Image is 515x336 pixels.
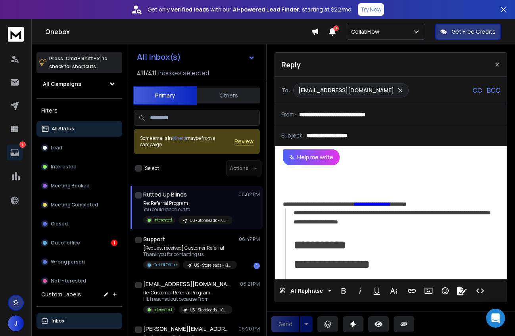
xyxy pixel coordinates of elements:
p: BCC [487,86,500,95]
h1: [PERSON_NAME][EMAIL_ADDRESS][DOMAIN_NAME] [143,325,231,333]
p: 06:21 PM [240,281,260,287]
p: Re: Customer Referral Program [143,290,233,296]
p: Subject: [281,132,304,139]
button: Inbox [37,313,122,329]
p: CollabFlow [351,28,382,36]
button: Others [197,87,260,104]
button: AI Rephrase [277,283,333,299]
button: More Text [386,283,401,299]
label: Select [145,165,159,172]
p: Inbox [52,318,65,324]
span: AI Rephrase [289,288,325,294]
p: Interested [154,307,172,313]
strong: AI-powered Lead Finder, [233,6,300,13]
button: All Inbox(s) [131,49,261,65]
span: Cmd + Shift + k [65,54,101,63]
button: Interested [37,159,122,175]
h1: All Campaigns [43,80,81,88]
button: Insert Image (⌘P) [421,283,436,299]
p: Closed [51,221,68,227]
button: Emoticons [438,283,453,299]
button: Get Free Credits [435,24,501,40]
h1: All Inbox(s) [137,53,181,61]
p: 08:02 PM [238,191,260,198]
button: Try Now [358,3,384,16]
p: Meeting Booked [51,183,90,189]
p: You could reach out to [143,206,233,213]
p: To: [281,86,290,94]
button: Underline (⌘U) [369,283,384,299]
h3: Custom Labels [41,290,81,298]
button: Lead [37,140,122,156]
img: logo [8,27,24,42]
a: 1 [7,145,23,160]
p: Out of office [51,240,80,246]
p: US - Storeleads - Klaviyo - Support emails [194,262,232,268]
h1: Onebox [45,27,311,36]
p: Try Now [360,6,382,13]
p: Press to check for shortcuts. [49,55,108,71]
p: Reply [281,59,301,70]
h1: [EMAIL_ADDRESS][DOMAIN_NAME] [143,280,231,288]
h1: Support [143,235,165,243]
p: Lead [51,145,62,151]
p: Out Of Office [154,262,177,268]
p: Interested [51,164,77,170]
button: Review [234,137,254,145]
button: Code View [473,283,488,299]
button: Not Interested [37,273,122,289]
span: others [172,135,186,141]
div: 1 [111,240,117,246]
p: 1 [19,141,26,148]
h3: Filters [37,105,122,116]
p: US - Storeleads - Klaviyo - Support emails [190,218,228,223]
h1: Rutted Up Blinds [143,191,187,199]
h3: Inboxes selected [158,68,209,78]
button: J [8,315,24,331]
p: US - Storeleads - Klaviyo - Support emails [190,307,228,313]
span: 14 [333,25,339,31]
p: Not Interested [51,278,86,284]
p: Wrong person [51,259,85,265]
p: 06:47 PM [239,236,260,242]
p: Get Free Credits [452,28,496,36]
p: Thank you for contacting us [143,251,237,258]
div: Open Intercom Messenger [486,309,505,328]
p: Meeting Completed [51,202,98,208]
div: 1 [254,263,260,269]
button: All Status [37,121,122,137]
button: All Campaigns [37,76,122,92]
p: [Request received] Customer Referral [143,245,237,251]
button: Wrong person [37,254,122,270]
button: Closed [37,216,122,232]
p: [EMAIL_ADDRESS][DOMAIN_NAME] [298,86,394,94]
span: 411 / 411 [137,68,157,78]
p: Get only with our starting at $22/mo [148,6,352,13]
button: Out of office1 [37,235,122,251]
button: Italic (⌘I) [353,283,368,299]
button: Signature [454,283,469,299]
div: Some emails in maybe from a campaign [140,135,234,148]
p: CC [473,86,482,95]
p: Interested [154,217,172,223]
p: All Status [52,126,74,132]
p: 06:20 PM [238,326,260,332]
button: Bold (⌘B) [336,283,351,299]
button: Meeting Completed [37,197,122,213]
p: Hi, I reached out because From [143,296,233,302]
p: From: [281,111,296,118]
button: Insert Link (⌘K) [404,283,419,299]
button: Help me write [283,149,340,165]
p: Re: Referral Program [143,200,233,206]
button: Primary [133,86,197,105]
button: Meeting Booked [37,178,122,194]
strong: verified leads [171,6,209,13]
